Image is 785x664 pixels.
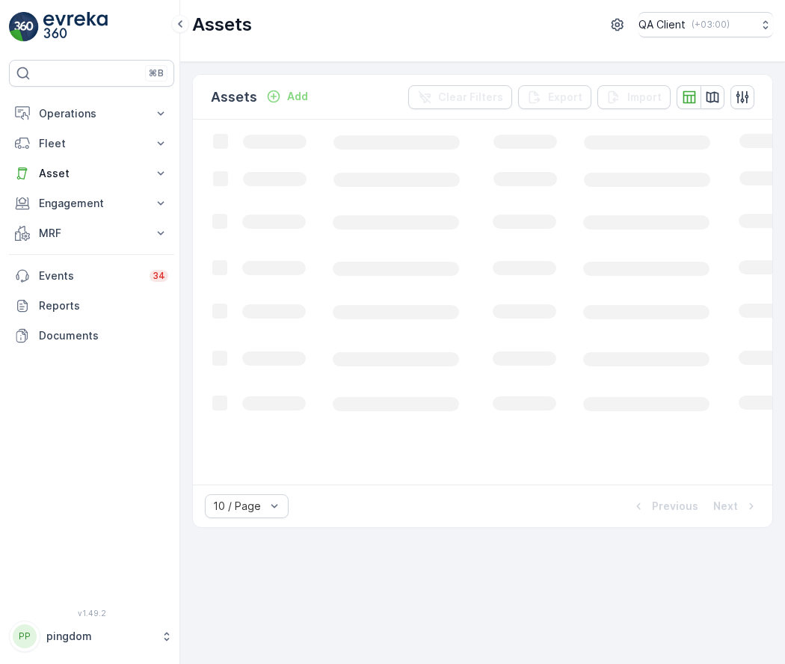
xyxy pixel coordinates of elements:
[39,196,144,211] p: Engagement
[518,85,591,109] button: Export
[39,106,144,121] p: Operations
[638,17,686,32] p: QA Client
[9,609,174,618] span: v 1.49.2
[627,90,662,105] p: Import
[149,67,164,79] p: ⌘B
[39,136,144,151] p: Fleet
[652,499,698,514] p: Previous
[39,298,168,313] p: Reports
[9,261,174,291] a: Events34
[597,85,671,109] button: Import
[39,166,144,181] p: Asset
[9,188,174,218] button: Engagement
[9,291,174,321] a: Reports
[9,99,174,129] button: Operations
[408,85,512,109] button: Clear Filters
[39,328,168,343] p: Documents
[9,621,174,652] button: PPpingdom
[638,12,773,37] button: QA Client(+03:00)
[39,226,144,241] p: MRF
[9,218,174,248] button: MRF
[438,90,503,105] p: Clear Filters
[629,497,700,515] button: Previous
[712,497,760,515] button: Next
[39,268,141,283] p: Events
[692,19,730,31] p: ( +03:00 )
[713,499,738,514] p: Next
[211,87,257,108] p: Assets
[13,624,37,648] div: PP
[153,270,165,282] p: 34
[46,629,153,644] p: pingdom
[9,12,39,42] img: logo
[9,159,174,188] button: Asset
[548,90,582,105] p: Export
[287,89,308,104] p: Add
[43,12,108,42] img: logo_light-DOdMpM7g.png
[9,129,174,159] button: Fleet
[192,13,252,37] p: Assets
[260,87,314,105] button: Add
[9,321,174,351] a: Documents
